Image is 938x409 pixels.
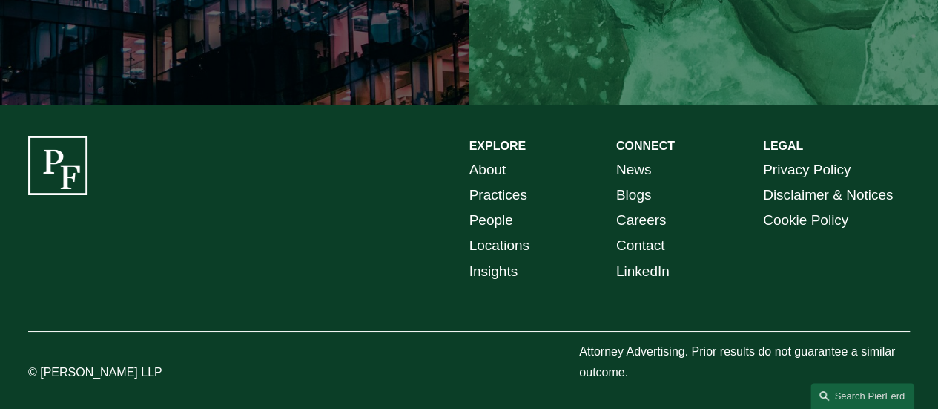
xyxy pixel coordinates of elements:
[763,208,848,233] a: Cookie Policy
[616,157,652,183] a: News
[579,341,910,385] p: Attorney Advertising. Prior results do not guarantee a similar outcome.
[810,383,914,409] a: Search this site
[469,157,506,183] a: About
[28,362,212,384] p: © [PERSON_NAME] LLP
[469,259,518,284] a: Insights
[616,259,670,284] a: LinkedIn
[616,183,652,208] a: Blogs
[763,140,803,152] strong: LEGAL
[616,233,665,258] a: Contact
[469,208,513,233] a: People
[616,208,667,233] a: Careers
[469,140,526,152] strong: EXPLORE
[469,183,527,208] a: Practices
[763,183,893,208] a: Disclaimer & Notices
[616,140,675,152] strong: CONNECT
[763,157,851,183] a: Privacy Policy
[469,233,529,258] a: Locations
